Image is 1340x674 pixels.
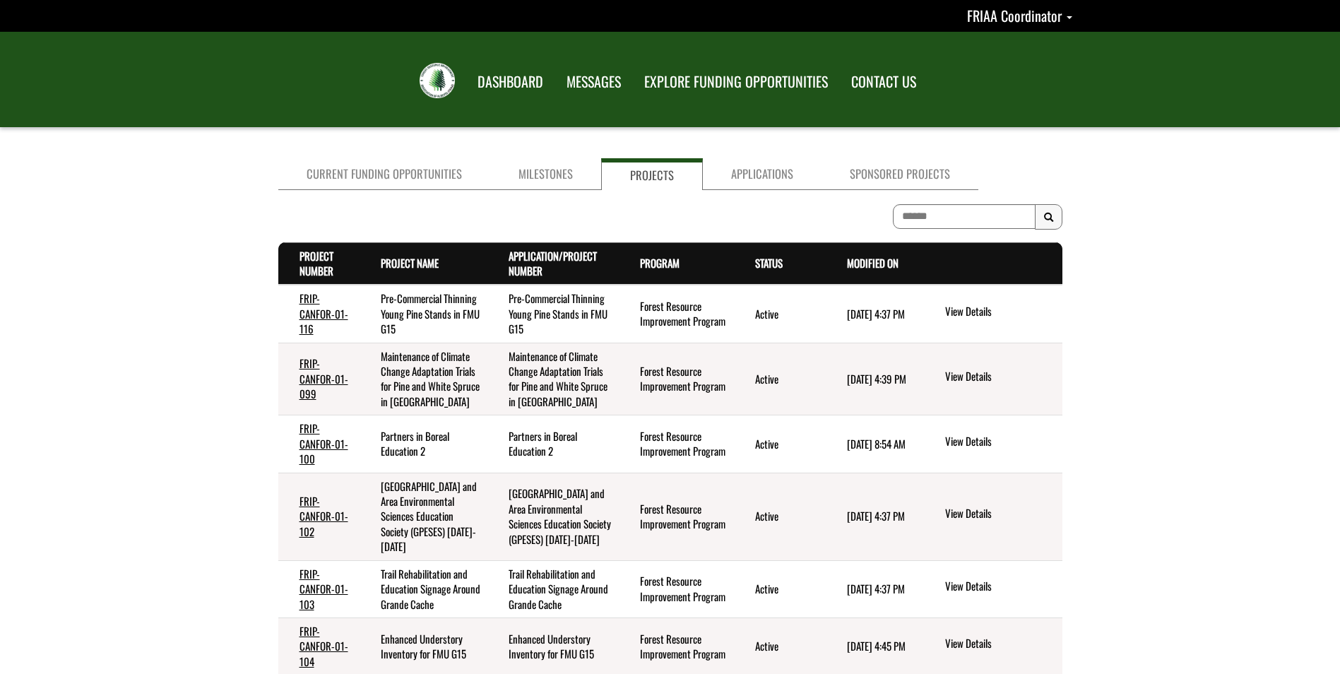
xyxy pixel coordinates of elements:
[278,560,360,617] td: FRIP-CANFOR-01-103
[601,158,703,190] a: Projects
[278,158,490,190] a: Current Funding Opportunities
[826,415,922,473] td: 9/11/2025 8:54 AM
[360,415,487,473] td: Partners in Boreal Education 2
[360,560,487,617] td: Trail Rehabilitation and Education Signage Around Grande Cache
[826,285,922,343] td: 6/6/2025 4:37 PM
[967,5,1072,26] a: FRIAA Coordinator
[619,343,734,415] td: Forest Resource Improvement Program
[490,158,601,190] a: Milestones
[847,581,905,596] time: [DATE] 4:37 PM
[826,473,922,560] td: 6/6/2025 4:37 PM
[922,560,1062,617] td: action menu
[826,343,922,415] td: 5/7/2025 4:39 PM
[360,343,487,415] td: Maintenance of Climate Change Adaptation Trials for Pine and White Spruce in Alberta
[619,415,734,473] td: Forest Resource Improvement Program
[847,306,905,321] time: [DATE] 4:37 PM
[487,415,619,473] td: Partners in Boreal Education 2
[847,255,899,271] a: Modified On
[278,343,360,415] td: FRIP-CANFOR-01-099
[300,623,348,669] a: FRIP-CANFOR-01-104
[822,158,978,190] a: Sponsored Projects
[847,638,906,654] time: [DATE] 4:45 PM
[300,566,348,612] a: FRIP-CANFOR-01-103
[556,64,632,100] a: MESSAGES
[734,415,826,473] td: Active
[300,355,348,401] a: FRIP-CANFOR-01-099
[847,508,905,524] time: [DATE] 4:37 PM
[826,560,922,617] td: 6/6/2025 4:37 PM
[300,248,333,278] a: Project Number
[634,64,838,100] a: EXPLORE FUNDING OPPORTUNITIES
[841,64,927,100] a: CONTACT US
[300,493,348,539] a: FRIP-CANFOR-01-102
[945,636,1056,653] a: View details
[619,560,734,617] td: Forest Resource Improvement Program
[509,248,597,278] a: Application/Project Number
[945,304,1056,321] a: View details
[381,255,439,271] a: Project Name
[922,242,1062,285] th: Actions
[278,473,360,560] td: FRIP-CANFOR-01-102
[734,343,826,415] td: Active
[360,473,487,560] td: Grande Prairie and Area Environmental Sciences Education Society (GPESES) 2022-2026
[967,5,1062,26] span: FRIAA Coordinator
[922,415,1062,473] td: action menu
[487,560,619,617] td: Trail Rehabilitation and Education Signage Around Grande Cache
[300,420,348,466] a: FRIP-CANFOR-01-100
[360,285,487,343] td: Pre-Commercial Thinning Young Pine Stands in FMU G15
[922,343,1062,415] td: action menu
[420,63,455,98] img: FRIAA Submissions Portal
[487,285,619,343] td: Pre-Commercial Thinning Young Pine Stands in FMU G15
[300,290,348,336] a: FRIP-CANFOR-01-116
[734,285,826,343] td: Active
[619,473,734,560] td: Forest Resource Improvement Program
[945,506,1056,523] a: View details
[487,473,619,560] td: Grande Prairie and Area Environmental Sciences Education Society (GPESES) 2022-2026
[922,473,1062,560] td: action menu
[945,369,1056,386] a: View details
[278,415,360,473] td: FRIP-CANFOR-01-100
[847,436,906,451] time: [DATE] 8:54 AM
[922,285,1062,343] td: action menu
[487,343,619,415] td: Maintenance of Climate Change Adaptation Trials for Pine and White Spruce in Alberta
[619,285,734,343] td: Forest Resource Improvement Program
[755,255,783,271] a: Status
[847,371,906,386] time: [DATE] 4:39 PM
[945,434,1056,451] a: View details
[945,579,1056,596] a: View details
[1035,204,1062,230] button: Search Results
[734,473,826,560] td: Active
[640,255,680,271] a: Program
[467,64,554,100] a: DASHBOARD
[278,285,360,343] td: FRIP-CANFOR-01-116
[465,60,927,100] nav: Main Navigation
[734,560,826,617] td: Active
[703,158,822,190] a: Applications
